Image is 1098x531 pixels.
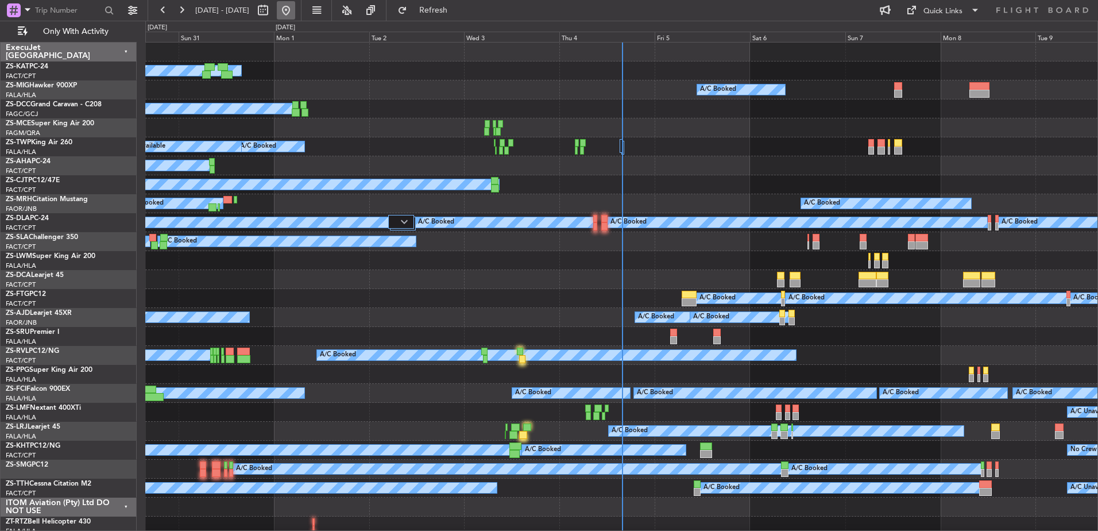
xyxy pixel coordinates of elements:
[6,167,36,175] a: FACT/CPT
[6,261,36,270] a: FALA/HLA
[6,310,72,317] a: ZS-AJDLearjet 45XR
[6,424,60,430] a: ZS-LRJLearjet 45
[6,386,70,393] a: ZS-FCIFalcon 900EX
[900,1,985,20] button: Quick Links
[6,101,102,108] a: ZS-DCCGrand Caravan - C208
[6,243,36,251] a: FACT/CPT
[6,337,36,346] a: FALA/HLA
[6,405,30,411] span: ZS-LMF
[6,280,36,289] a: FACT/CPT
[276,23,295,33] div: [DATE]
[6,129,40,137] a: FAGM/QRA
[401,220,408,224] img: arrow-gray.svg
[610,214,647,231] div: A/C Booked
[941,32,1036,42] div: Mon 8
[6,234,78,241] a: ZS-SLAChallenger 350
[6,480,29,487] span: ZS-TTH
[392,1,461,20] button: Refresh
[6,451,36,460] a: FACT/CPT
[161,233,197,250] div: A/C Booked
[6,405,81,411] a: ZS-LMFNextant 400XTi
[6,348,29,355] span: ZS-RVL
[1070,441,1097,459] div: No Crew
[148,23,167,33] div: [DATE]
[1016,384,1052,402] div: A/C Booked
[6,110,38,118] a: FAGC/GCJ
[559,32,655,42] div: Thu 4
[1002,214,1038,231] div: A/C Booked
[6,101,30,108] span: ZS-DCC
[6,348,59,355] a: ZS-RVLPC12/NG
[6,205,37,213] a: FAOR/JNB
[6,158,51,165] a: ZS-AHAPC-24
[612,422,648,440] div: A/C Booked
[6,139,31,146] span: ZS-TWP
[693,309,729,326] div: A/C Booked
[6,489,36,498] a: FACT/CPT
[6,291,46,298] a: ZS-FTGPC12
[13,22,125,41] button: Only With Activity
[6,120,31,127] span: ZS-MCE
[6,291,29,298] span: ZS-FTG
[6,196,88,203] a: ZS-MRHCitation Mustang
[638,309,674,326] div: A/C Booked
[179,32,274,42] div: Sun 31
[515,384,551,402] div: A/C Booked
[845,32,941,42] div: Sun 7
[6,299,36,308] a: FACT/CPT
[35,2,101,19] input: Trip Number
[6,375,36,384] a: FALA/HLA
[6,367,29,374] span: ZS-PPG
[6,177,28,184] span: ZS-CJT
[6,148,36,156] a: FALA/HLA
[6,310,30,317] span: ZS-AJD
[6,63,29,70] span: ZS-KAT
[464,32,559,42] div: Wed 3
[6,329,59,336] a: ZS-SRUPremier I
[6,177,60,184] a: ZS-CJTPC12/47E
[127,195,164,212] div: A/C Booked
[418,214,454,231] div: A/C Booked
[6,234,29,241] span: ZS-SLA
[6,82,29,89] span: ZS-MIG
[804,195,840,212] div: A/C Booked
[6,272,64,279] a: ZS-DCALearjet 45
[6,186,36,194] a: FACT/CPT
[6,253,95,260] a: ZS-LWMSuper King Air 200
[6,386,26,393] span: ZS-FCI
[6,318,37,327] a: FAOR/JNB
[6,215,30,222] span: ZS-DLA
[274,32,369,42] div: Mon 1
[6,72,36,80] a: FACT/CPT
[236,460,272,478] div: A/C Booked
[703,479,740,497] div: A/C Booked
[6,461,48,468] a: ZS-SMGPC12
[6,91,36,99] a: FALA/HLA
[699,290,736,307] div: A/C Booked
[320,347,356,364] div: A/C Booked
[6,424,28,430] span: ZS-LRJ
[6,120,94,127] a: ZS-MCESuper King Air 200
[6,139,72,146] a: ZS-TWPKing Air 260
[6,356,36,365] a: FACT/CPT
[655,32,750,42] div: Fri 5
[700,81,736,98] div: A/C Booked
[6,215,49,222] a: ZS-DLAPC-24
[923,6,962,17] div: Quick Links
[6,224,36,232] a: FACT/CPT
[409,6,458,14] span: Refresh
[6,442,60,449] a: ZS-KHTPC12/NG
[240,138,276,155] div: A/C Booked
[791,460,828,478] div: A/C Booked
[750,32,845,42] div: Sat 6
[6,272,31,279] span: ZS-DCA
[6,480,91,487] a: ZS-TTHCessna Citation M2
[525,441,561,459] div: A/C Booked
[195,5,249,16] span: [DATE] - [DATE]
[637,384,673,402] div: A/C Booked
[6,63,48,70] a: ZS-KATPC-24
[6,394,36,403] a: FALA/HLA
[788,290,825,307] div: A/C Booked
[6,461,32,468] span: ZS-SMG
[883,384,919,402] div: A/C Booked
